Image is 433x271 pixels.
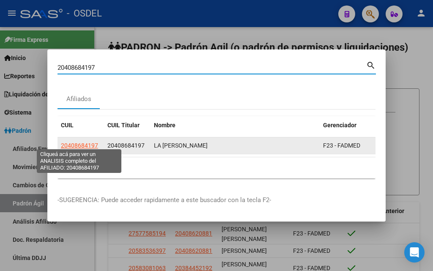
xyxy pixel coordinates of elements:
span: F23 - FADMED [323,142,360,149]
datatable-header-cell: CUIL Titular [104,116,151,134]
span: 20408684197 [61,142,98,149]
datatable-header-cell: CUIL [58,116,104,134]
div: Open Intercom Messenger [404,242,425,263]
span: CUIL Titular [107,122,140,129]
span: Gerenciador [323,122,356,129]
datatable-header-cell: Gerenciador [320,116,379,134]
p: -SUGERENCIA: Puede acceder rapidamente a este buscador con la tecla F2- [58,195,375,205]
span: 20408684197 [107,142,145,149]
span: CUIL [61,122,74,129]
div: LA [PERSON_NAME] [154,141,316,151]
div: Afiliados [66,94,91,104]
span: Nombre [154,122,175,129]
div: 1 total [58,157,375,178]
mat-icon: search [366,60,376,70]
datatable-header-cell: Nombre [151,116,320,134]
